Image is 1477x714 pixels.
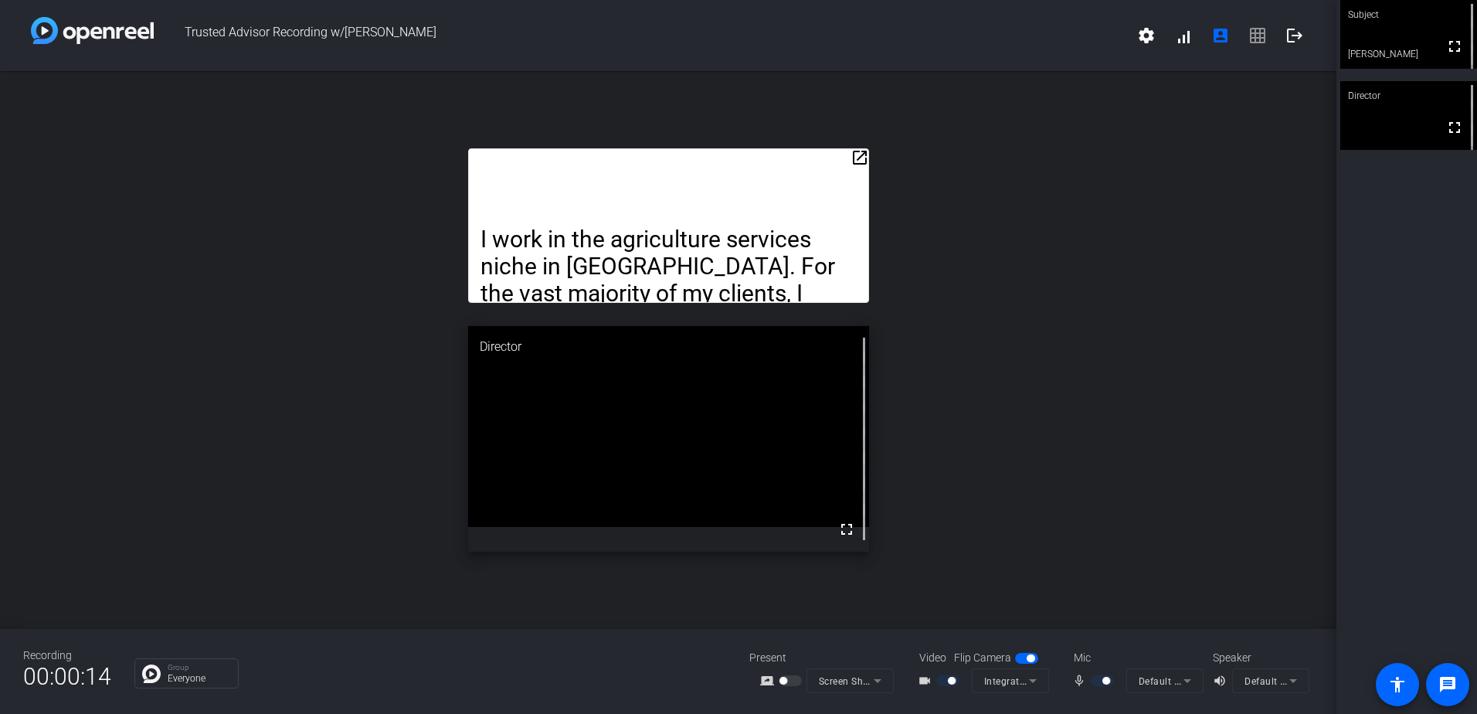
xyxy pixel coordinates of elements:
[1165,17,1202,54] button: signal_cellular_alt
[154,17,1128,54] span: Trusted Advisor Recording w/[PERSON_NAME]
[31,17,154,44] img: white-gradient.svg
[1445,118,1464,137] mat-icon: fullscreen
[1137,26,1156,45] mat-icon: settings
[837,520,856,539] mat-icon: fullscreen
[1058,650,1213,666] div: Mic
[23,648,111,664] div: Recording
[23,658,111,695] span: 00:00:14
[142,665,161,683] img: Chat Icon
[918,671,936,690] mat-icon: videocam_outline
[954,650,1011,666] span: Flip Camera
[1445,37,1464,56] mat-icon: fullscreen
[851,148,869,167] mat-icon: open_in_new
[1340,81,1477,110] div: Director
[168,664,230,671] p: Group
[1213,671,1231,690] mat-icon: volume_up
[1072,671,1091,690] mat-icon: mic_none
[168,674,230,683] p: Everyone
[468,326,869,368] div: Director
[1211,26,1230,45] mat-icon: account_box
[749,650,904,666] div: Present
[1285,26,1304,45] mat-icon: logout
[1388,675,1407,694] mat-icon: accessibility
[1438,675,1457,694] mat-icon: message
[480,226,857,443] p: I work in the agriculture services niche in [GEOGRAPHIC_DATA]. For the vast majority of my client...
[1213,650,1306,666] div: Speaker
[760,671,779,690] mat-icon: screen_share_outline
[919,650,946,666] span: Video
